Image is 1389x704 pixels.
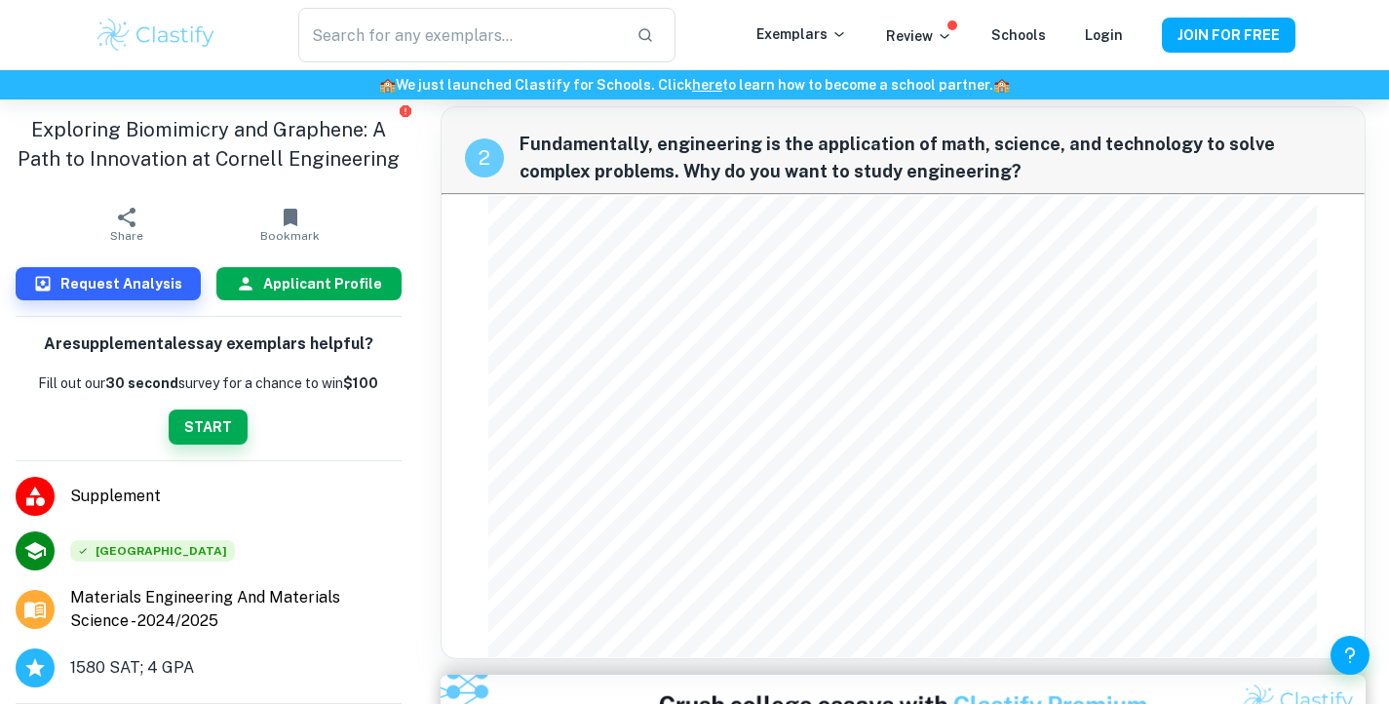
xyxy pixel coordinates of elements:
[1331,636,1370,675] button: Help and Feedback
[95,16,218,55] img: Clastify logo
[520,131,1342,185] span: Fundamentally, engineering is the application of math, science, and technology to solve complex p...
[110,229,143,243] span: Share
[993,77,1010,93] span: 🏫
[38,372,378,394] p: Fill out our survey for a chance to win
[70,540,235,562] span: [GEOGRAPHIC_DATA]
[991,27,1046,43] a: Schools
[465,138,504,177] div: recipe
[260,229,320,243] span: Bookmark
[44,332,373,357] h6: Are supplemental essay exemplars helpful?
[209,197,372,252] button: Bookmark
[70,586,386,633] span: Materials Engineering And Materials Science - 2024/2025
[4,74,1385,96] h6: We just launched Clastify for Schools. Click to learn how to become a school partner.
[343,375,378,391] strong: $100
[216,267,402,300] button: Applicant Profile
[16,267,201,300] button: Request Analysis
[263,273,382,294] h6: Applicant Profile
[105,375,178,391] b: 30 second
[886,25,952,47] p: Review
[298,8,620,62] input: Search for any exemplars...
[70,540,235,562] div: Accepted: Cornell University
[70,656,194,680] span: 1580 SAT; 4 GPA
[1085,27,1123,43] a: Login
[70,485,402,508] span: Supplement
[16,115,402,174] h1: Exploring Biomimicry and Graphene: A Path to Innovation at Cornell Engineering
[45,197,209,252] button: Share
[70,586,402,633] a: Major and Application Year
[1162,18,1295,53] button: JOIN FOR FREE
[169,410,248,445] button: START
[692,77,722,93] a: here
[399,103,413,118] button: Report issue
[379,77,396,93] span: 🏫
[756,23,847,45] p: Exemplars
[60,273,182,294] h6: Request Analysis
